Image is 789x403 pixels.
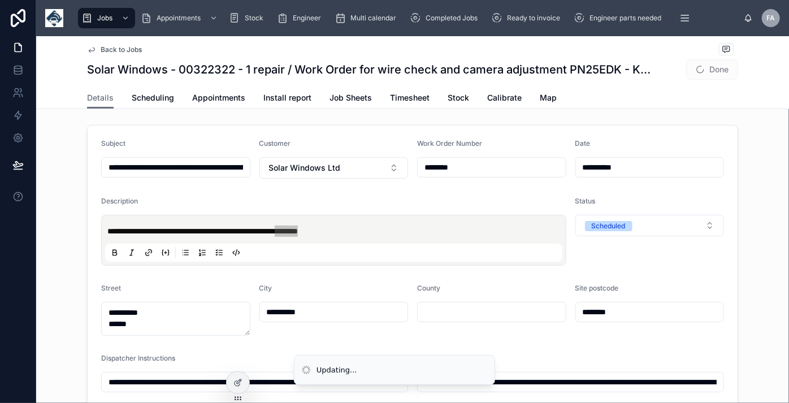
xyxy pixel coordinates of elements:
[259,157,409,179] button: Select Button
[448,88,469,110] a: Stock
[87,92,114,103] span: Details
[259,284,272,292] span: City
[274,8,329,28] a: Engineer
[575,139,591,148] span: Date
[448,92,469,103] span: Stock
[487,92,522,103] span: Calibrate
[78,8,135,28] a: Jobs
[192,92,245,103] span: Appointments
[87,62,653,77] h1: Solar Windows - 00322322 - 1 repair / Work Order for wire check and camera adjustment PN25EDK - K...
[575,215,725,236] button: Select Button
[45,9,63,27] img: App logo
[350,14,396,23] span: Multi calendar
[417,284,440,292] span: County
[589,14,661,23] span: Engineer parts needed
[390,92,430,103] span: Timesheet
[331,8,404,28] a: Multi calendar
[330,92,372,103] span: Job Sheets
[226,8,271,28] a: Stock
[330,88,372,110] a: Job Sheets
[72,6,744,31] div: scrollable content
[540,92,557,103] span: Map
[97,14,112,23] span: Jobs
[87,45,142,54] a: Back to Jobs
[592,221,626,231] div: Scheduled
[507,14,560,23] span: Ready to invoice
[426,14,478,23] span: Completed Jobs
[132,92,174,103] span: Scheduling
[259,139,291,148] span: Customer
[575,197,596,205] span: Status
[263,92,311,103] span: Install report
[192,88,245,110] a: Appointments
[269,162,341,174] span: Solar Windows Ltd
[245,14,263,23] span: Stock
[132,88,174,110] a: Scheduling
[157,14,201,23] span: Appointments
[101,197,138,205] span: Description
[390,88,430,110] a: Timesheet
[101,284,121,292] span: Street
[540,88,557,110] a: Map
[570,8,669,28] a: Engineer parts needed
[317,365,357,376] div: Updating...
[406,8,485,28] a: Completed Jobs
[87,88,114,109] a: Details
[575,284,619,292] span: Site postcode
[101,45,142,54] span: Back to Jobs
[137,8,223,28] a: Appointments
[293,14,321,23] span: Engineer
[487,88,522,110] a: Calibrate
[488,8,568,28] a: Ready to invoice
[417,139,482,148] span: Work Order Number
[101,354,175,362] span: Dispatcher Instructions
[767,14,775,23] span: FA
[101,139,125,148] span: Subject
[263,88,311,110] a: Install report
